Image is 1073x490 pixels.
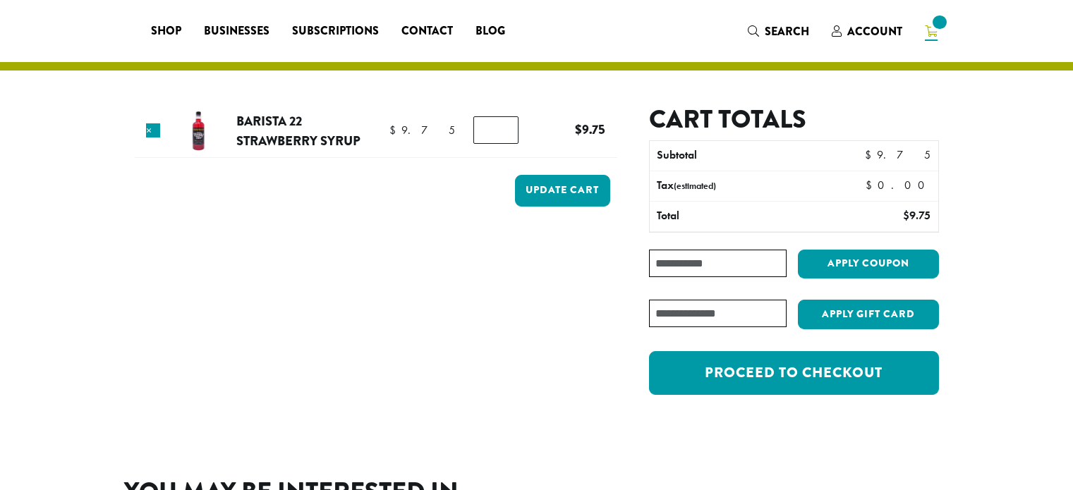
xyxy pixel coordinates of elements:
[798,250,939,278] button: Apply coupon
[903,208,909,223] span: $
[204,23,269,40] span: Businesses
[575,120,605,139] bdi: 9.75
[575,120,582,139] span: $
[847,23,902,39] span: Account
[798,300,939,329] button: Apply Gift Card
[389,123,455,137] bdi: 9.75
[146,123,160,137] a: Remove this item
[674,180,716,192] small: (estimated)
[649,104,938,135] h2: Cart totals
[401,23,453,40] span: Contact
[151,23,181,40] span: Shop
[649,351,938,395] a: Proceed to checkout
[865,147,877,162] span: $
[866,178,931,192] bdi: 0.00
[765,23,809,39] span: Search
[475,23,505,40] span: Blog
[903,208,930,223] bdi: 9.75
[515,175,610,207] button: Update cart
[650,141,823,171] th: Subtotal
[736,20,820,43] a: Search
[473,116,519,143] input: Product quantity
[389,123,401,137] span: $
[292,23,379,40] span: Subscriptions
[176,108,222,154] img: Barista 22 Strawberry Syrup
[140,20,193,42] a: Shop
[865,147,930,162] bdi: 9.75
[650,171,854,201] th: Tax
[236,111,360,150] a: Barista 22 Strawberry Syrup
[866,178,878,192] span: $
[650,202,823,231] th: Total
